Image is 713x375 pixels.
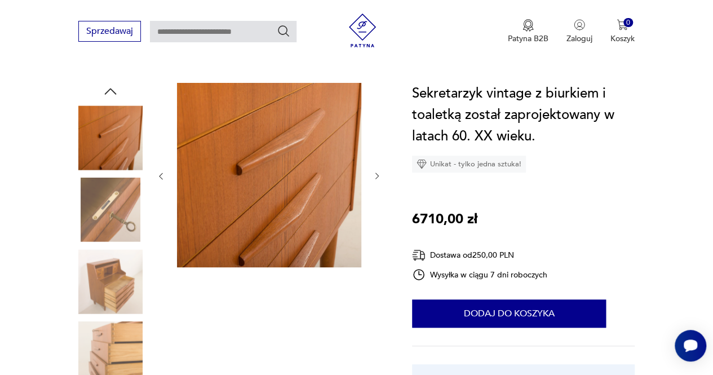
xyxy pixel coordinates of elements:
[617,19,628,30] img: Ikona koszyka
[574,19,585,30] img: Ikonka użytkownika
[417,159,427,169] img: Ikona diamentu
[277,24,290,38] button: Szukaj
[78,105,143,170] img: Zdjęcie produktu Sekretarzyk vintage z biurkiem i toaletką został zaprojektowany w latach 60. XX ...
[412,268,547,281] div: Wysyłka w ciągu 7 dni roboczych
[412,156,526,173] div: Unikat - tylko jedna sztuka!
[522,19,534,32] img: Ikona medalu
[566,33,592,44] p: Zaloguj
[177,83,361,267] img: Zdjęcie produktu Sekretarzyk vintage z biurkiem i toaletką został zaprojektowany w latach 60. XX ...
[78,178,143,242] img: Zdjęcie produktu Sekretarzyk vintage z biurkiem i toaletką został zaprojektowany w latach 60. XX ...
[508,19,548,44] a: Ikona medaluPatyna B2B
[160,56,192,65] a: Produkty
[246,56,280,65] a: Pozostałe
[610,33,635,44] p: Koszyk
[295,56,601,65] p: Sekretarzyk vintage z biurkiem i toaletką został zaprojektowany w latach 60. XX wieku.
[412,83,635,147] h1: Sekretarzyk vintage z biurkiem i toaletką został zaprojektowany w latach 60. XX wieku.
[508,33,548,44] p: Patyna B2B
[412,248,426,262] img: Ikona dostawy
[78,56,144,65] a: [DOMAIN_NAME]
[610,19,635,44] button: 0Koszyk
[346,14,379,47] img: Patyna - sklep z meblami i dekoracjami vintage
[78,249,143,314] img: Zdjęcie produktu Sekretarzyk vintage z biurkiem i toaletką został zaprojektowany w latach 60. XX ...
[623,18,633,28] div: 0
[78,28,141,36] a: Sprzedawaj
[207,56,231,65] a: Meble
[412,209,477,230] p: 6710,00 zł
[412,248,547,262] div: Dostawa od 250,00 PLN
[675,330,706,361] iframe: Smartsupp widget button
[566,19,592,44] button: Zaloguj
[78,21,141,42] button: Sprzedawaj
[412,299,606,328] button: Dodaj do koszyka
[508,19,548,44] button: Patyna B2B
